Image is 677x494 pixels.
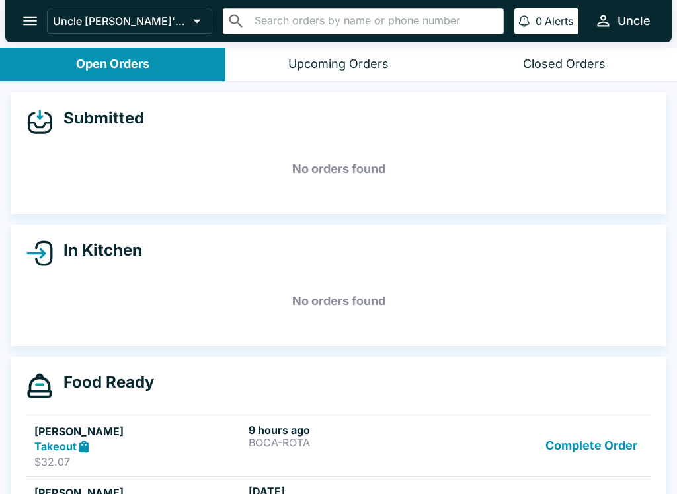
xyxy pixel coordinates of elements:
[249,423,458,437] h6: 9 hours ago
[540,423,643,469] button: Complete Order
[53,108,144,128] h4: Submitted
[26,277,651,325] h5: No orders found
[34,440,77,453] strong: Takeout
[536,15,542,28] p: 0
[53,15,188,28] p: Uncle [PERSON_NAME]'s - Haleiwa
[13,4,47,38] button: open drawer
[34,455,243,468] p: $32.07
[523,57,606,72] div: Closed Orders
[589,7,656,35] button: Uncle
[26,145,651,193] h5: No orders found
[47,9,212,34] button: Uncle [PERSON_NAME]'s - Haleiwa
[617,13,651,29] div: Uncle
[251,12,498,30] input: Search orders by name or phone number
[53,372,154,392] h4: Food Ready
[53,240,142,260] h4: In Kitchen
[288,57,389,72] div: Upcoming Orders
[249,437,458,448] p: BOCA-ROTA
[545,15,573,28] p: Alerts
[76,57,149,72] div: Open Orders
[26,415,651,477] a: [PERSON_NAME]Takeout$32.079 hours agoBOCA-ROTAComplete Order
[34,423,243,439] h5: [PERSON_NAME]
